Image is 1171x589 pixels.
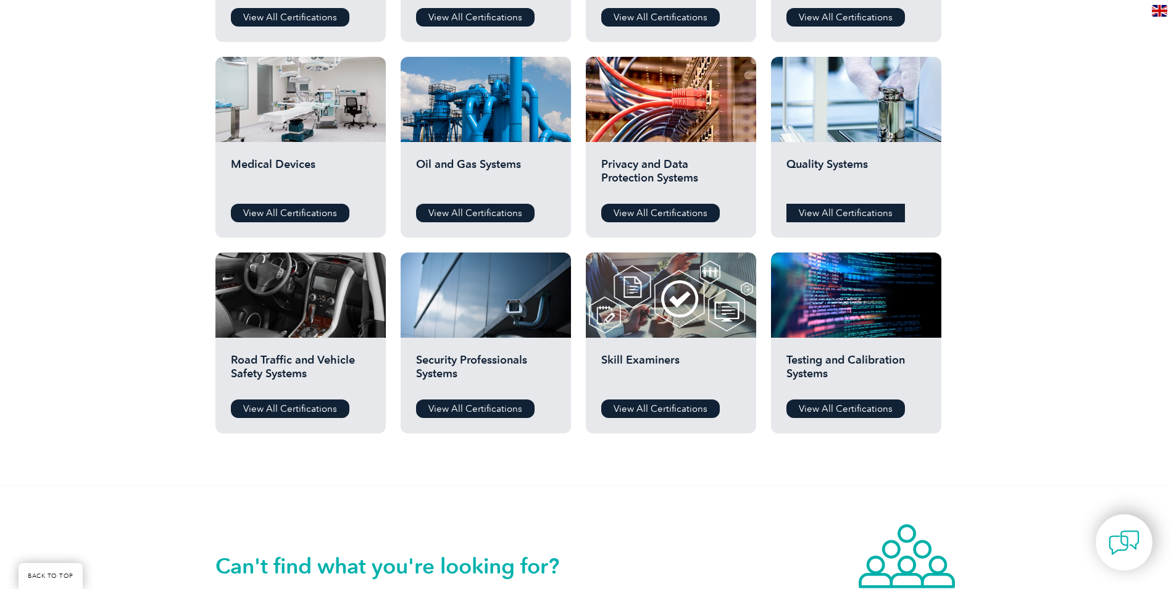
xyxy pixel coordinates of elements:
a: View All Certifications [601,204,720,222]
a: BACK TO TOP [19,563,83,589]
img: en [1152,5,1167,17]
a: View All Certifications [416,399,535,418]
a: View All Certifications [231,204,349,222]
a: View All Certifications [416,204,535,222]
h2: Skill Examiners [601,353,741,390]
img: contact-chat.png [1109,527,1140,558]
h2: Security Professionals Systems [416,353,556,390]
h2: Oil and Gas Systems [416,157,556,194]
h2: Can't find what you're looking for? [215,556,586,576]
a: View All Certifications [231,399,349,418]
h2: Privacy and Data Protection Systems [601,157,741,194]
h2: Testing and Calibration Systems [786,353,926,390]
a: View All Certifications [786,399,905,418]
h2: Medical Devices [231,157,370,194]
a: View All Certifications [786,8,905,27]
h2: Quality Systems [786,157,926,194]
a: View All Certifications [786,204,905,222]
a: View All Certifications [601,399,720,418]
a: View All Certifications [231,8,349,27]
a: View All Certifications [416,8,535,27]
h2: Road Traffic and Vehicle Safety Systems [231,353,370,390]
a: View All Certifications [601,8,720,27]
